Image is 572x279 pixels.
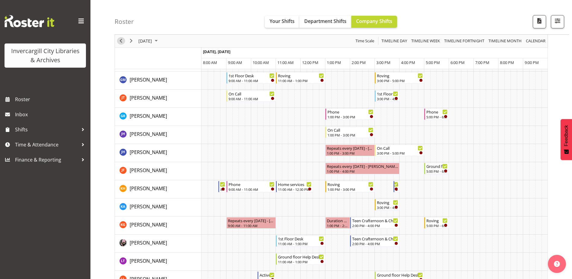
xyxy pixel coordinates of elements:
div: Teen Crafternoon & Chill [352,236,398,242]
div: 1:00 PM - 3:00 PM [327,114,373,119]
a: [PERSON_NAME] [130,94,167,101]
a: [PERSON_NAME] [130,130,167,138]
div: 9:00 AM - 11:00 AM [228,223,274,228]
span: 8:00 PM [500,60,514,65]
div: On Call [377,145,423,151]
div: 11:00 AM - 1:00 PM [278,259,324,264]
span: Department Shifts [304,18,346,24]
span: Finance & Reporting [15,155,78,164]
span: [PERSON_NAME] [130,131,167,137]
button: Timeline Week [410,37,441,45]
div: 3:45 PM - 4:00 PM [396,187,398,192]
div: 5:00 PM - 6:00 PM [426,114,447,119]
div: New book tagging [396,181,398,187]
div: Keyu Chen"s event - 1st Floor Desk Begin From Tuesday, September 30, 2025 at 11:00:00 AM GMT+13:0... [276,235,325,247]
td: Gabriel McKay Smith resource [115,72,201,90]
div: Roving [278,72,324,79]
div: 3:00 PM - 5:00 PM [377,78,423,83]
div: Gabriel McKay Smith"s event - Roving Begin From Tuesday, September 30, 2025 at 3:00:00 PM GMT+13:... [375,72,424,84]
div: 1st Floor Desk [377,91,398,97]
div: Kaela Harley"s event - Phone Begin From Tuesday, September 30, 2025 at 9:00:00 AM GMT+13:00 Ends ... [226,181,276,192]
span: 3:00 PM [376,60,390,65]
div: Kaela Harley"s event - New book tagging Begin From Tuesday, September 30, 2025 at 3:45:00 PM GMT+... [393,181,400,192]
div: Roving [327,181,373,187]
div: Repeats every [DATE] - [PERSON_NAME] [228,217,274,223]
div: Ground floor Help Desk [426,163,447,169]
div: Glen Tomlinson"s event - On Call Begin From Tuesday, September 30, 2025 at 9:00:00 AM GMT+13:00 E... [226,90,276,102]
div: Kaela Harley"s event - Roving Begin From Tuesday, September 30, 2025 at 1:00:00 PM GMT+13:00 Ends... [325,181,375,192]
span: Timeline Week [411,37,441,45]
span: Feedback [564,125,569,146]
div: 3:00 PM - 5:00 PM [377,151,423,156]
td: Kathy Aloniu resource [115,198,201,216]
span: 4:00 PM [401,60,415,65]
div: 2:00 PM - 4:00 PM [352,223,398,228]
button: Next [127,37,135,45]
span: calendar [525,37,546,45]
div: Newspapers [220,181,225,187]
a: [PERSON_NAME] [130,221,167,228]
span: Company Shifts [356,18,392,24]
span: Time & Attendance [15,140,78,149]
div: Roving [377,199,398,205]
td: Glen Tomlinson resource [115,90,201,108]
div: Gabriel McKay Smith"s event - 1st Floor Desk Begin From Tuesday, September 30, 2025 at 9:00:00 AM... [226,72,276,84]
div: 5:00 PM - 6:00 PM [426,223,447,228]
div: Repeats every [DATE] - [PERSON_NAME] [327,163,398,169]
span: 12:00 PM [302,60,318,65]
a: [PERSON_NAME] [130,203,167,210]
td: Keyu Chen resource [115,235,201,253]
span: 2:00 PM [352,60,366,65]
div: Lyndsay Tautari"s event - Ground floor Help Desk Begin From Tuesday, September 30, 2025 at 11:00:... [276,253,325,265]
span: 9:00 AM [228,60,242,65]
button: Filter Shifts [551,15,564,28]
h4: Roster [115,18,134,25]
div: 5:00 PM - 6:00 PM [426,169,447,174]
button: Company Shifts [351,16,397,28]
button: Timeline Month [488,37,523,45]
button: Timeline Day [381,37,408,45]
span: [PERSON_NAME] [130,185,167,192]
div: Katie Greene"s event - Repeats every tuesday - Katie Greene Begin From Tuesday, September 30, 202... [226,217,276,229]
a: [PERSON_NAME] [130,76,167,83]
span: 5:00 PM [426,60,440,65]
span: Timeline Month [488,37,522,45]
div: Invercargill City Libraries & Archives [11,46,80,65]
span: 7:00 PM [475,60,489,65]
div: Grace Roscoe-Squires"s event - Phone Begin From Tuesday, September 30, 2025 at 1:00:00 PM GMT+13:... [325,108,375,120]
div: On Call [327,127,373,133]
div: Katie Greene"s event - Teen Crafternoon & Chill Begin From Tuesday, September 30, 2025 at 2:00:00... [350,217,400,229]
div: Jillian Hunter"s event - On Call Begin From Tuesday, September 30, 2025 at 3:00:00 PM GMT+13:00 E... [375,145,424,156]
a: [PERSON_NAME] [130,239,167,246]
button: September 2025 [137,37,160,45]
a: [PERSON_NAME] [130,112,167,120]
div: 2:00 PM - 4:00 PM [352,241,398,246]
div: 1st Floor Desk [229,72,274,79]
span: Shifts [15,125,78,134]
div: Phone [327,109,373,115]
span: [PERSON_NAME] [130,167,167,174]
span: [DATE], [DATE] [203,49,230,54]
div: 11:00 AM - 1:00 PM [278,78,324,83]
div: Home services [278,181,311,187]
img: Rosterit website logo [5,15,54,27]
div: 3:00 PM - 4:00 PM [377,96,398,101]
div: Kathy Aloniu"s event - Roving Begin From Tuesday, September 30, 2025 at 3:00:00 PM GMT+13:00 Ends... [375,199,400,210]
div: 1:00 PM - 3:00 PM [327,151,373,156]
span: Inbox [15,110,87,119]
button: Time Scale [355,37,375,45]
span: 8:00 AM [203,60,217,65]
div: Ground floor Help Desk [278,254,324,260]
div: 1:00 PM - 4:00 PM [327,169,398,174]
div: Teen Crafternoon & Chill [352,217,398,223]
span: [PERSON_NAME] [130,149,167,156]
span: [PERSON_NAME] [130,258,167,264]
div: Duration 1 hours - [PERSON_NAME] [327,217,349,223]
td: Jill Harpur resource [115,126,201,144]
div: Grace Roscoe-Squires"s event - Phone Begin From Tuesday, September 30, 2025 at 5:00:00 PM GMT+13:... [424,108,449,120]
